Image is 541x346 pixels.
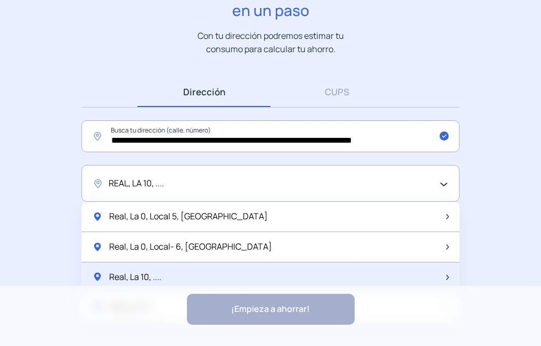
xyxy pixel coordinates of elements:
[446,275,449,280] img: arrow-next-item.svg
[109,240,272,254] span: Real, La 0, Local- 6, [GEOGRAPHIC_DATA]
[92,242,103,252] img: location-pin-green.svg
[92,271,103,282] img: location-pin-green.svg
[109,270,161,284] span: Real, La 10, ....
[109,177,164,191] span: REAL, LA 10, ....
[92,211,103,222] img: location-pin-green.svg
[187,29,355,55] p: Con tu dirección podremos estimar tu consumo para calcular tu ahorro.
[446,244,449,250] img: arrow-next-item.svg
[137,77,270,107] a: Dirección
[446,214,449,219] img: arrow-next-item.svg
[270,77,404,107] a: CUPS
[109,210,268,224] span: Real, La 0, Local 5, [GEOGRAPHIC_DATA]
[192,2,349,20] span: en un paso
